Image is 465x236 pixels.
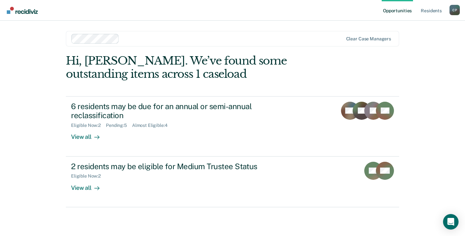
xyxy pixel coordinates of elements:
[66,96,399,157] a: 6 residents may be due for an annual or semi-annual reclassificationEligible Now:2Pending:5Almost...
[7,7,38,14] img: Recidiviz
[132,123,173,128] div: Almost Eligible : 4
[106,123,132,128] div: Pending : 5
[71,179,107,191] div: View all
[449,5,460,15] div: C P
[443,214,459,230] div: Open Intercom Messenger
[449,5,460,15] button: Profile dropdown button
[66,54,333,81] div: Hi, [PERSON_NAME]. We’ve found some outstanding items across 1 caseload
[71,102,298,120] div: 6 residents may be due for an annual or semi-annual reclassification
[346,36,391,42] div: Clear case managers
[71,128,107,141] div: View all
[71,162,298,171] div: 2 residents may be eligible for Medium Trustee Status
[71,173,106,179] div: Eligible Now : 2
[66,157,399,207] a: 2 residents may be eligible for Medium Trustee StatusEligible Now:2View all
[71,123,106,128] div: Eligible Now : 2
